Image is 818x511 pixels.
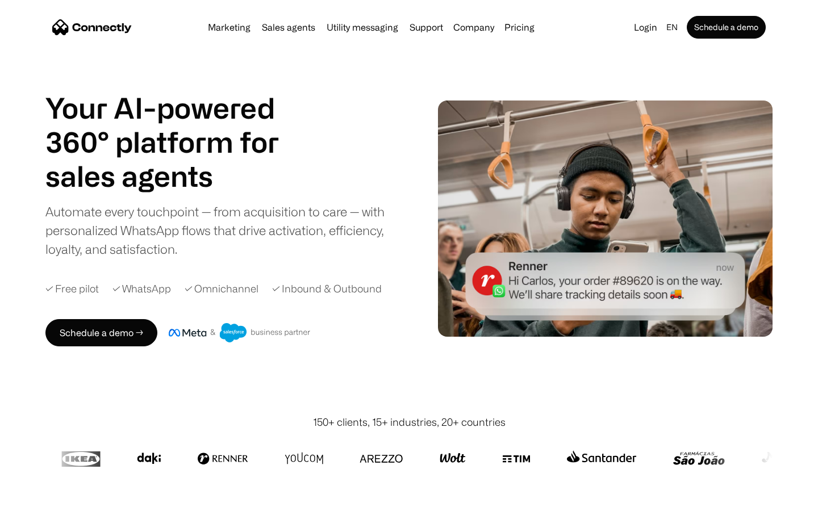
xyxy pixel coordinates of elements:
[257,23,320,32] a: Sales agents
[313,414,506,430] div: 150+ clients, 15+ industries, 20+ countries
[45,159,307,193] div: 1 of 4
[169,323,311,342] img: Meta and Salesforce business partner badge.
[45,91,307,159] h1: Your AI-powered 360° platform for
[185,281,258,296] div: ✓ Omnichannel
[45,159,307,193] h1: sales agents
[203,23,255,32] a: Marketing
[45,202,403,258] div: Automate every touchpoint — from acquisition to care — with personalized WhatsApp flows that driv...
[52,19,132,36] a: home
[666,19,678,35] div: en
[11,490,68,507] aside: Language selected: English
[687,16,766,39] a: Schedule a demo
[322,23,403,32] a: Utility messaging
[629,19,662,35] a: Login
[45,281,99,296] div: ✓ Free pilot
[45,319,157,346] a: Schedule a demo →
[453,19,494,35] div: Company
[45,159,307,193] div: carousel
[662,19,685,35] div: en
[450,19,498,35] div: Company
[23,491,68,507] ul: Language list
[500,23,539,32] a: Pricing
[405,23,448,32] a: Support
[112,281,171,296] div: ✓ WhatsApp
[272,281,382,296] div: ✓ Inbound & Outbound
